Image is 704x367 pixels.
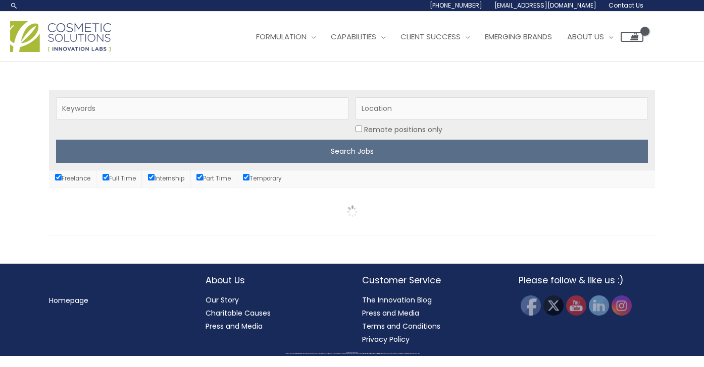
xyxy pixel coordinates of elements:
[362,293,498,346] nav: Customer Service
[521,295,541,316] img: Facebook
[621,32,643,42] a: View Shopping Cart, empty
[10,21,111,52] img: Cosmetic Solutions Logo
[560,22,621,52] a: About Us
[477,22,560,52] a: Emerging Brands
[206,293,342,333] nav: About Us
[206,308,271,318] a: Charitable Causes
[362,321,440,331] a: Terms and Conditions
[196,174,203,180] input: Part Time
[494,1,596,10] span: [EMAIL_ADDRESS][DOMAIN_NAME]
[49,295,88,305] a: Homepage
[323,22,393,52] a: Capabilities
[430,1,482,10] span: [PHONE_NUMBER]
[400,31,461,42] span: Client Success
[609,1,643,10] span: Contact Us
[103,174,136,182] label: Full Time
[519,274,655,287] h2: Please follow & like us :)
[543,295,564,316] img: Twitter
[56,140,648,163] input: Search Jobs
[567,31,604,42] span: About Us
[10,2,18,10] a: Search icon link
[362,274,498,287] h2: Customer Service
[55,174,62,180] input: Freelance
[49,294,185,307] nav: Menu
[18,353,686,354] div: All material on this Website, including design, text, images, logos and sounds, are owned by Cosm...
[206,321,263,331] a: Press and Media
[362,308,419,318] a: Press and Media
[485,31,552,42] span: Emerging Brands
[196,174,231,182] label: Part Time
[206,274,342,287] h2: About Us
[148,174,184,182] label: Internship
[243,174,249,180] input: Temporary
[362,334,410,344] a: Privacy Policy
[18,352,686,353] div: Copyright © 2025
[56,97,348,119] input: Keywords
[248,22,323,52] a: Formulation
[241,22,643,52] nav: Site Navigation
[55,174,90,182] label: Freelance
[356,97,648,119] input: Location
[243,174,282,182] label: Temporary
[356,126,362,132] input: Location
[331,31,376,42] span: Capabilities
[364,123,442,136] label: Remote positions only
[103,174,109,180] input: Full Time
[362,295,432,305] a: The Innovation Blog
[148,174,155,180] input: Internship
[206,295,239,305] a: Our Story
[393,22,477,52] a: Client Success
[256,31,307,42] span: Formulation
